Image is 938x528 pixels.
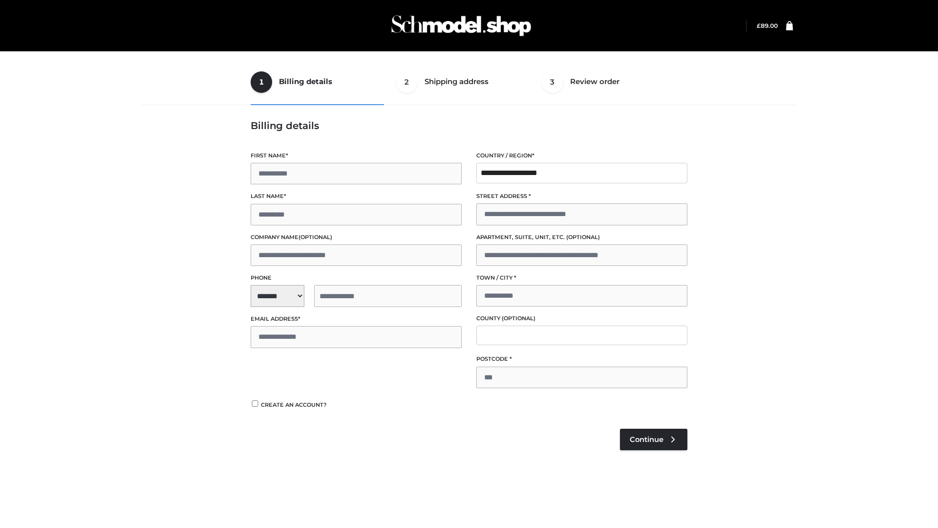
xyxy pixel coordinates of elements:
[388,6,534,45] img: Schmodel Admin 964
[476,354,687,364] label: Postcode
[251,151,462,160] label: First name
[476,233,687,242] label: Apartment, suite, unit, etc.
[502,315,535,322] span: (optional)
[757,22,778,29] a: £89.00
[476,273,687,283] label: Town / City
[476,192,687,201] label: Street address
[476,151,687,160] label: Country / Region
[251,233,462,242] label: Company name
[261,401,327,408] span: Create an account?
[251,273,462,283] label: Phone
[251,192,462,201] label: Last name
[566,234,600,241] span: (optional)
[620,429,687,450] a: Continue
[251,400,259,407] input: Create an account?
[476,314,687,323] label: County
[630,435,663,444] span: Continue
[251,314,462,324] label: Email address
[251,120,687,132] h3: Billing details
[757,22,761,29] span: £
[298,234,332,241] span: (optional)
[757,22,778,29] bdi: 89.00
